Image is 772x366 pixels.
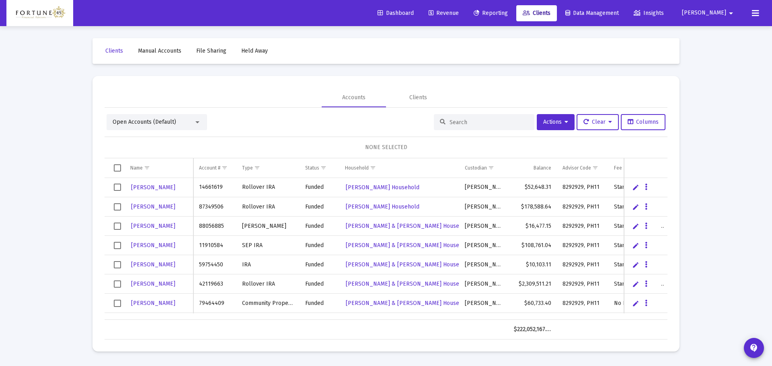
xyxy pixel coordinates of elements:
[345,297,472,309] a: [PERSON_NAME] & [PERSON_NAME] Household
[346,300,471,307] span: [PERSON_NAME] & [PERSON_NAME] Household
[608,197,669,217] td: Standard Fee 0.85%
[114,203,121,211] div: Select row
[508,274,557,294] td: $2,309,511.21
[305,222,334,230] div: Funded
[563,165,591,171] div: Advisor Code
[608,236,669,255] td: Standard Fee 1%
[508,313,557,332] td: $136,488.89
[241,47,268,54] span: Held Away
[370,165,376,171] span: Show filter options for column 'Household'
[131,280,175,287] span: [PERSON_NAME]
[378,10,414,16] span: Dashboard
[242,165,253,171] div: Type
[371,5,420,21] a: Dashboard
[608,294,669,313] td: No Fee
[130,259,176,270] a: [PERSON_NAME]
[222,165,228,171] span: Show filter options for column 'Account #'
[131,300,175,307] span: [PERSON_NAME]
[346,242,471,249] span: [PERSON_NAME] & [PERSON_NAME] Household
[114,184,121,191] div: Select row
[131,203,175,210] span: [PERSON_NAME]
[235,43,274,59] a: Held Away
[305,319,334,327] div: Funded
[632,184,639,191] a: Edit
[557,178,608,197] td: 8292929, PH11
[193,236,236,255] td: 11910584
[254,165,260,171] span: Show filter options for column 'Type'
[749,343,759,353] mat-icon: contact_support
[459,236,508,255] td: [PERSON_NAME]
[199,165,220,171] div: Account #
[632,261,639,268] a: Edit
[523,10,550,16] span: Clients
[131,43,188,59] a: Manual Accounts
[342,94,365,102] div: Accounts
[345,259,472,270] a: [PERSON_NAME] & [PERSON_NAME] Household
[130,239,176,251] a: [PERSON_NAME]
[632,203,639,211] a: Edit
[12,5,67,21] img: Dashboard
[300,158,339,178] td: Column Status
[114,242,121,249] div: Select row
[543,119,568,125] span: Actions
[459,197,508,217] td: [PERSON_NAME]
[465,165,487,171] div: Custodian
[726,5,736,21] mat-icon: arrow_drop_down
[305,241,334,249] div: Funded
[459,255,508,274] td: [PERSON_NAME]
[346,223,471,229] span: [PERSON_NAME] & [PERSON_NAME] Household
[138,47,181,54] span: Manual Accounts
[305,165,319,171] div: Status
[508,178,557,197] td: $52,648.31
[508,294,557,313] td: $60,733.40
[130,220,176,232] a: [PERSON_NAME]
[508,158,557,178] td: Column Balance
[614,165,649,171] div: Fee Structure(s)
[130,297,176,309] a: [PERSON_NAME]
[628,119,659,125] span: Columns
[114,164,121,172] div: Select all
[190,43,233,59] a: File Sharing
[632,300,639,307] a: Edit
[422,5,465,21] a: Revenue
[577,114,619,130] button: Clear
[537,114,575,130] button: Actions
[450,119,528,126] input: Search
[557,274,608,294] td: 8292929, PH11
[131,261,175,268] span: [PERSON_NAME]
[130,201,176,213] a: [PERSON_NAME]
[113,119,176,125] span: Open Accounts (Default)
[627,5,670,21] a: Insights
[131,184,175,191] span: [PERSON_NAME]
[111,143,661,151] div: NONE SELECTED
[459,294,508,313] td: [PERSON_NAME]
[105,158,667,339] div: Data grid
[130,278,176,290] a: [PERSON_NAME]
[508,197,557,217] td: $178,588.64
[459,217,508,236] td: [PERSON_NAME]
[608,217,669,236] td: Standard Fee 0.75%
[621,114,665,130] button: Columns
[559,5,625,21] a: Data Management
[557,197,608,217] td: 8292929, PH11
[459,178,508,197] td: [PERSON_NAME]
[608,158,669,178] td: Column Fee Structure(s)
[339,158,459,178] td: Column Household
[236,217,300,236] td: [PERSON_NAME]
[608,274,669,294] td: Standard Fee 0.75%
[474,10,508,16] span: Reporting
[114,300,121,307] div: Select row
[236,178,300,197] td: Rollover IRA
[467,5,514,21] a: Reporting
[557,158,608,178] td: Column Advisor Code
[632,242,639,249] a: Edit
[608,313,669,332] td: Standard Fee 0.75%
[130,165,143,171] div: Name
[534,165,551,171] div: Balance
[193,197,236,217] td: 87349506
[557,217,608,236] td: 8292929, PH11
[305,203,334,211] div: Funded
[105,47,123,54] span: Clients
[305,299,334,307] div: Funded
[345,165,369,171] div: Household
